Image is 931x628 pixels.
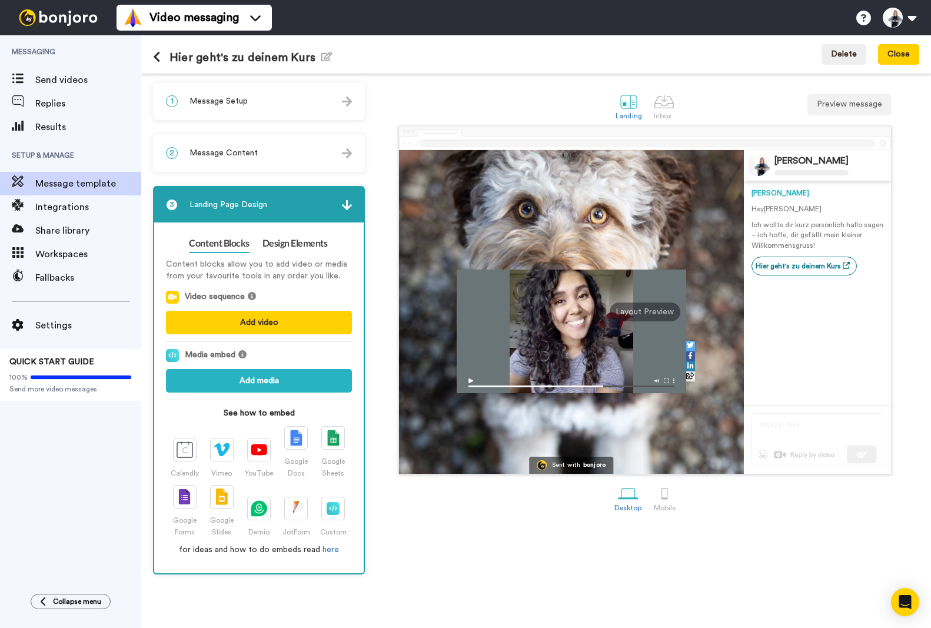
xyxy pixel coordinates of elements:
[189,199,267,211] span: Landing Page Design
[166,438,203,477] a: Calendly
[149,9,239,26] span: Video messaging
[166,369,352,393] button: Add media
[35,224,141,238] span: Share library
[320,529,347,536] span: Custom
[35,97,141,111] span: Replies
[166,349,179,362] img: Embed.svg
[153,134,365,172] div: 2Message Content
[166,291,179,304] img: AddVideo.svg
[315,426,352,477] a: Google Sheets
[248,529,270,536] span: Demio
[35,318,141,333] span: Settings
[457,373,686,393] img: player-controls-full.svg
[610,303,680,321] div: Layout Preview
[342,148,352,158] img: arrow.svg
[189,234,249,253] a: Content Blocks
[290,430,302,446] img: GoogleDocs.svg
[278,426,315,477] a: Google Docs
[807,94,892,115] button: Preview message
[774,155,849,167] div: [PERSON_NAME]
[240,438,277,477] a: YouTube
[552,462,580,468] div: Sent with
[245,470,273,477] span: YouTube
[153,82,365,120] div: 1Message Setup
[284,458,308,477] span: Google Docs
[251,444,267,456] img: youtube.svg
[210,517,234,536] span: Google Slides
[282,529,310,536] span: JotForm
[752,220,883,250] p: Ich wollte dir kurz persönlich hallo sagen – ich hoffe, dir gefällt mein kleiner Willkommensgruss!
[752,257,857,275] a: Hier geht's zu deinem Kurs
[166,147,178,159] span: 2
[878,44,919,65] button: Close
[315,497,352,536] a: Custom
[654,504,676,512] div: Mobile
[185,349,235,362] span: Media embed
[822,44,866,65] button: Delete
[178,489,191,505] img: Google_Forms.svg
[166,407,352,419] strong: See how to embed
[211,470,232,477] span: Vimeo
[537,460,547,470] img: Bonjoro Logo
[561,242,582,264] img: c897bee0-ff43-4b34-9850-8763efa39d24
[9,373,28,382] span: 100%
[153,51,332,64] h1: Hier geht's zu deinem Kurs
[654,112,674,120] div: Inbox
[749,155,770,176] img: Profile Image
[177,441,193,458] img: calendly.svg
[583,462,606,468] div: bonjoro
[173,517,197,536] span: Google Forms
[278,497,315,536] a: JotForm
[891,588,919,616] div: Open Intercom Messenger
[35,73,141,87] span: Send videos
[262,234,328,253] a: Design Elements
[327,502,340,515] img: Embed.svg
[327,430,339,446] img: Google_Sheets.svg
[322,546,339,554] a: here
[166,544,352,556] p: for ideas and how to do embeds read
[648,477,681,518] a: Mobile
[609,477,648,518] a: Desktop
[31,594,111,609] button: Collapse menu
[648,85,680,126] a: Inbox
[166,485,203,536] a: Google Forms
[288,500,304,517] img: jotform.svg
[124,8,142,27] img: vm-color.svg
[610,85,648,126] a: Landing
[752,413,883,466] img: reply-preview.svg
[251,500,267,517] img: demio.svg
[166,95,178,107] span: 1
[9,384,132,394] span: Send more video messages
[35,120,141,134] span: Results
[203,485,240,536] a: Google Slides
[189,147,258,159] span: Message Content
[35,271,141,285] span: Fallbacks
[216,489,228,505] img: Google_Slides.png
[9,358,94,366] span: QUICK START GUIDE
[171,470,199,477] span: Calendly
[203,438,240,477] a: Vimeo
[53,597,101,606] span: Collapse menu
[752,204,883,214] p: Hey [PERSON_NAME]
[185,291,245,304] span: Video sequence
[321,458,345,477] span: Google Sheets
[35,177,141,191] span: Message template
[166,311,352,334] button: Add video
[14,9,102,26] img: bj-logo-header-white.svg
[35,200,141,214] span: Integrations
[342,97,352,107] img: arrow.svg
[35,247,141,261] span: Workspaces
[166,199,178,211] span: 3
[342,200,352,210] img: arrow.svg
[752,188,883,198] div: [PERSON_NAME]
[189,95,248,107] span: Message Setup
[616,112,642,120] div: Landing
[214,443,230,457] img: vimeo.svg
[166,258,352,282] p: Content blocks allow you to add video or media from your favourite tools in any order you like.
[614,504,642,512] div: Desktop
[240,497,277,536] a: Demio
